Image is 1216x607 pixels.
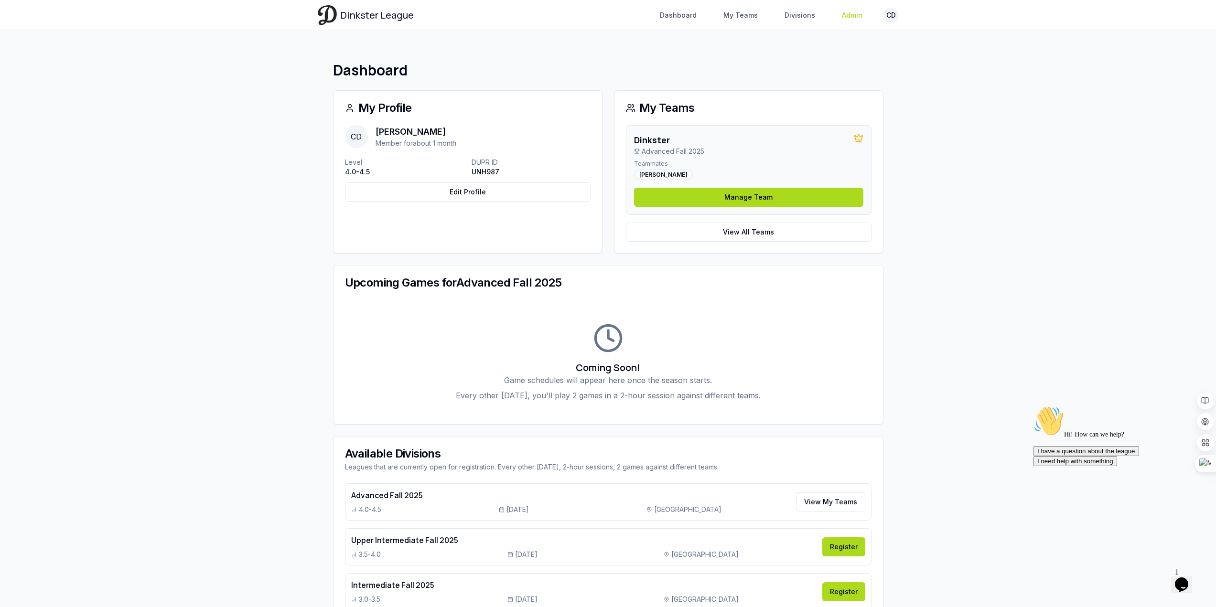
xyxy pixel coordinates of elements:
a: Divisions [779,7,821,24]
span: Dinkster League [341,9,414,22]
div: Upcoming Games for Advanced Fall 2025 [345,277,872,288]
span: 3.0-3.5 [359,595,380,604]
p: DUPR ID [472,158,591,167]
a: Edit Profile [345,182,591,202]
span: 4.0-4.5 [359,505,381,514]
div: 👋Hi! How can we help?I have a question about the leagueI need help with something [4,4,176,64]
p: Level [345,158,464,167]
a: View All Teams [626,223,872,242]
a: Register [822,537,865,556]
a: View My Teams [796,492,865,511]
a: Register [822,582,865,601]
a: Manage Team [634,188,863,207]
h3: Dinkster [634,133,704,147]
p: Advanced Fall 2025 [634,147,704,156]
div: My Profile [345,102,591,114]
span: 3.5-4.0 [359,550,381,559]
span: [GEOGRAPHIC_DATA] [671,550,739,559]
a: Admin [836,7,868,24]
div: Available Divisions [345,448,872,459]
p: [PERSON_NAME] [376,125,456,138]
span: Hi! How can we help? [4,29,95,36]
p: Member for about 1 month [376,138,456,148]
span: [GEOGRAPHIC_DATA] [654,505,721,514]
p: Game schedules will appear here once the season starts. [345,374,872,386]
h3: Coming Soon! [345,361,872,374]
h4: Intermediate Fall 2025 [351,579,817,591]
div: Leagues that are currently open for registration. Every other [DATE], 2-hour sessions, 2 games ag... [345,462,872,472]
div: [PERSON_NAME] [634,170,693,180]
h4: Upper Intermediate Fall 2025 [351,534,817,546]
span: [DATE] [515,550,538,559]
h4: Advanced Fall 2025 [351,490,790,501]
div: My Teams [626,102,872,114]
span: CD [345,125,368,148]
p: Teammates [634,160,863,168]
iframe: chat widget [1171,564,1202,593]
p: Every other [DATE], you'll play 2 games in a 2-hour session against different teams. [345,390,872,401]
img: Dinkster [318,5,337,25]
p: UNH987 [472,167,591,177]
h1: Dashboard [333,62,883,79]
button: CD [883,8,899,23]
button: I need help with something [4,54,87,64]
a: My Teams [718,7,764,24]
a: Dinkster League [318,5,414,25]
button: I have a question about the league [4,44,109,54]
p: 4.0-4.5 [345,167,464,177]
span: [DATE] [515,595,538,604]
a: Dashboard [654,7,702,24]
iframe: chat widget [1030,402,1202,559]
span: [DATE] [506,505,529,514]
span: [GEOGRAPHIC_DATA] [671,595,739,604]
img: :wave: [4,4,34,34]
